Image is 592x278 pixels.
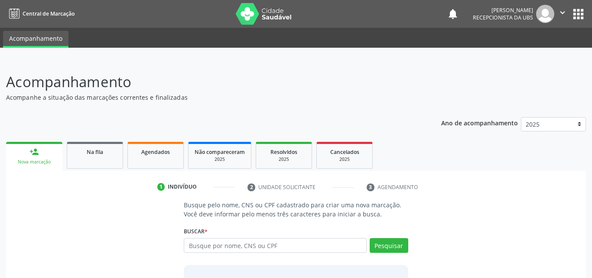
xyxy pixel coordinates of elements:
p: Acompanhamento [6,71,412,93]
span: Na fila [87,148,103,156]
div: person_add [29,147,39,157]
span: Cancelados [330,148,359,156]
button: notifications [447,8,459,20]
a: Acompanhamento [3,31,68,48]
span: Agendados [141,148,170,156]
span: Recepcionista da UBS [473,14,533,21]
p: Busque pelo nome, CNS ou CPF cadastrado para criar uma nova marcação. Você deve informar pelo men... [184,200,408,219]
button: Pesquisar [370,238,408,253]
div: 2025 [195,156,245,163]
div: Indivíduo [168,183,197,191]
div: [PERSON_NAME] [473,7,533,14]
button: apps [571,7,586,22]
button:  [554,5,571,23]
span: Não compareceram [195,148,245,156]
div: 2025 [262,156,306,163]
input: Busque por nome, CNS ou CPF [184,238,367,253]
img: img [536,5,554,23]
div: 2025 [323,156,366,163]
p: Ano de acompanhamento [441,117,518,128]
label: Buscar [184,225,208,238]
i:  [558,8,567,17]
p: Acompanhe a situação das marcações correntes e finalizadas [6,93,412,102]
a: Central de Marcação [6,7,75,21]
span: Central de Marcação [23,10,75,17]
div: 1 [157,183,165,191]
span: Resolvidos [270,148,297,156]
div: Nova marcação [12,159,56,165]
